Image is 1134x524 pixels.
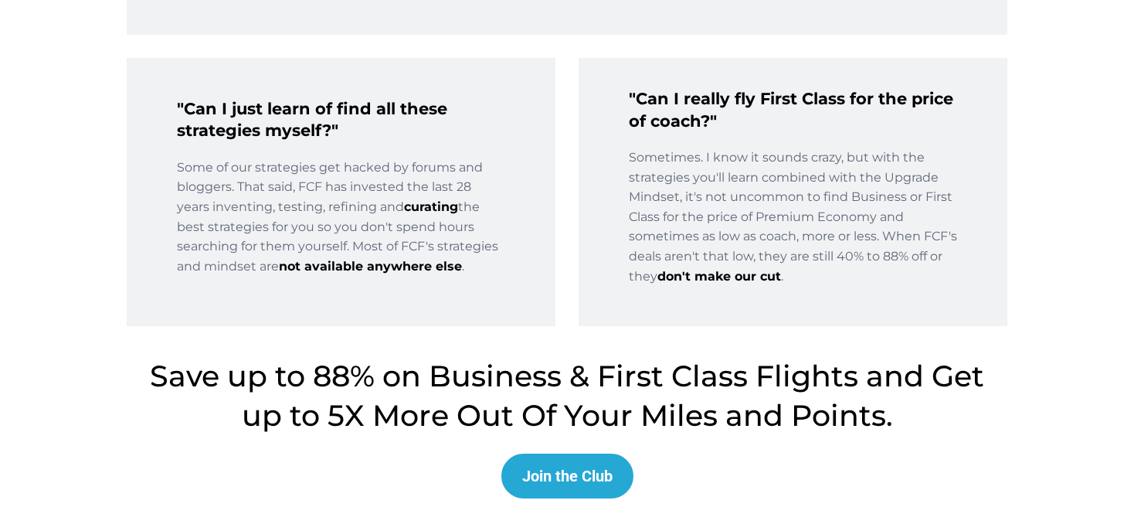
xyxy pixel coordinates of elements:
span: "Can I just learn of find all these strategies myself?" [177,99,447,140]
button: Join the Club [501,454,633,498]
span: "Can I really fly First Class for the price of coach?" [629,89,953,130]
span: don't make our cut [657,269,781,284]
span: Save up to 88% on Business & First Class Flights and Get up to 5X More Out Of Your Miles and Points. [150,358,984,433]
span: curating [404,199,458,214]
div: Join the Club [522,467,613,485]
span: . [462,259,464,274]
span: not available anywhere else [279,259,462,274]
span: Sometimes. I know it sounds crazy, but with the strategies you'll learn combined with the Upgrade... [629,150,957,284]
span: the best strategies for you so you don't spend hours searching for them yourself. Most of FCF's s... [177,199,498,274]
span: . [781,269,783,284]
span: Some of our strategies get hacked by forums and bloggers. That said, FCF has invested the last 28... [177,160,483,214]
